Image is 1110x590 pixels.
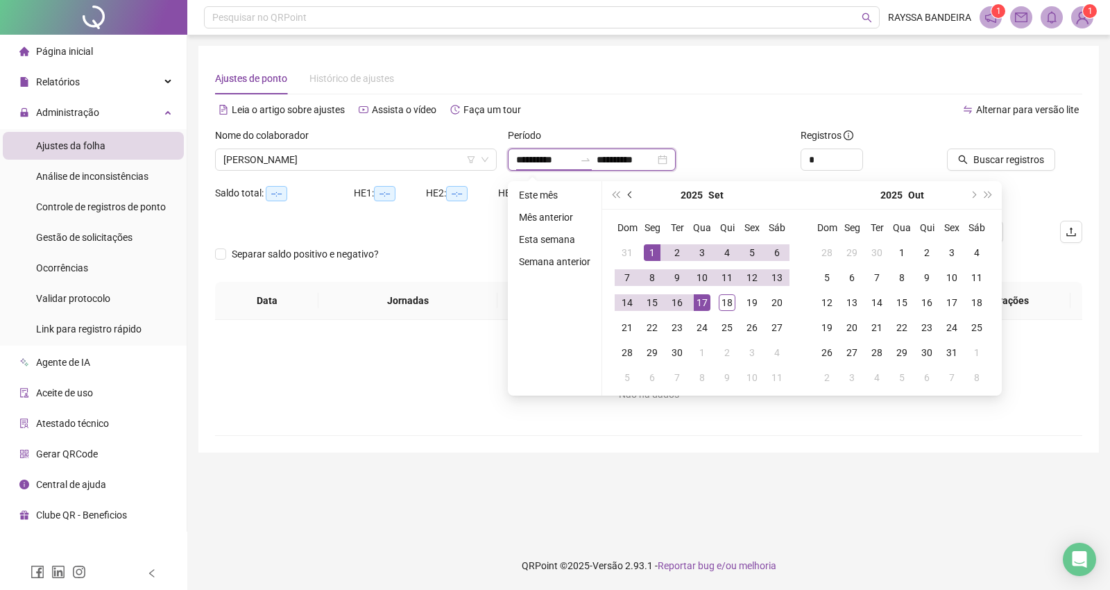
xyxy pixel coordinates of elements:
div: 14 [619,294,635,311]
td: 2025-10-15 [889,290,914,315]
td: 2025-09-28 [615,340,640,365]
span: Alternar para versão lite [976,104,1079,115]
div: 23 [919,319,935,336]
span: gift [19,510,29,520]
div: 5 [744,244,760,261]
td: 2025-10-08 [690,365,715,390]
span: Atestado técnico [36,418,109,429]
td: 2025-10-14 [864,290,889,315]
td: 2025-09-07 [615,265,640,290]
button: super-next-year [981,181,996,209]
td: 2025-11-08 [964,365,989,390]
div: 1 [968,344,985,361]
label: Nome do colaborador [215,128,318,143]
span: audit [19,388,29,398]
td: 2025-10-01 [690,340,715,365]
td: 2025-09-10 [690,265,715,290]
div: 7 [669,369,685,386]
td: 2025-10-28 [864,340,889,365]
div: 22 [644,319,660,336]
td: 2025-10-18 [964,290,989,315]
div: 10 [694,269,710,286]
div: 4 [769,344,785,361]
th: Sáb [964,215,989,240]
span: qrcode [19,449,29,459]
div: 18 [968,294,985,311]
td: 2025-10-26 [814,340,839,365]
th: Sáb [765,215,789,240]
span: youtube [359,105,368,115]
td: 2025-09-02 [665,240,690,265]
td: 2025-10-20 [839,315,864,340]
span: 1 [1088,6,1093,16]
div: 10 [943,269,960,286]
div: 16 [669,294,685,311]
td: 2025-10-06 [839,265,864,290]
span: --:-- [446,186,468,201]
div: 28 [819,244,835,261]
td: 2025-10-25 [964,315,989,340]
span: Faça um tour [463,104,521,115]
div: HE 1: [354,185,426,201]
td: 2025-10-10 [939,265,964,290]
div: 12 [819,294,835,311]
span: Validar protocolo [36,293,110,304]
td: 2025-10-16 [914,290,939,315]
td: 2025-09-30 [864,240,889,265]
td: 2025-10-05 [814,265,839,290]
span: linkedin [51,565,65,579]
div: 26 [819,344,835,361]
th: Qui [715,215,740,240]
div: Não há dados [232,387,1066,402]
td: 2025-10-22 [889,315,914,340]
div: Open Intercom Messenger [1063,543,1096,576]
div: 6 [919,369,935,386]
div: 2 [669,244,685,261]
div: 17 [694,294,710,311]
td: 2025-09-14 [615,290,640,315]
div: 18 [719,294,735,311]
td: 2025-09-12 [740,265,765,290]
th: Sex [740,215,765,240]
td: 2025-10-21 [864,315,889,340]
span: RAYSSA BANDEIRA [888,10,971,25]
div: 3 [943,244,960,261]
td: 2025-10-11 [964,265,989,290]
span: info-circle [844,130,853,140]
span: down [481,155,489,164]
td: 2025-09-17 [690,290,715,315]
span: Agente de IA [36,357,90,368]
span: Gestão de solicitações [36,232,133,243]
span: RAYANE MACHADO LOPES [223,149,488,170]
img: 77056 [1072,7,1093,28]
div: 13 [844,294,860,311]
div: 5 [894,369,910,386]
div: 31 [943,344,960,361]
td: 2025-10-02 [914,240,939,265]
div: 8 [694,369,710,386]
span: filter [467,155,475,164]
span: facebook [31,565,44,579]
span: file [19,77,29,87]
span: swap [963,105,973,115]
button: year panel [880,181,903,209]
div: 3 [844,369,860,386]
td: 2025-10-17 [939,290,964,315]
span: Reportar bug e/ou melhoria [658,560,776,571]
div: 2 [819,369,835,386]
td: 2025-10-13 [839,290,864,315]
div: 28 [869,344,885,361]
span: Link para registro rápido [36,323,142,335]
div: 5 [619,369,635,386]
div: Saldo total: [215,185,354,201]
div: 19 [819,319,835,336]
td: 2025-10-07 [864,265,889,290]
span: --:-- [266,186,287,201]
td: 2025-09-26 [740,315,765,340]
td: 2025-09-23 [665,315,690,340]
span: Ajustes de ponto [215,73,287,84]
div: 24 [694,319,710,336]
li: Semana anterior [513,253,596,270]
td: 2025-10-09 [715,365,740,390]
div: 21 [619,319,635,336]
